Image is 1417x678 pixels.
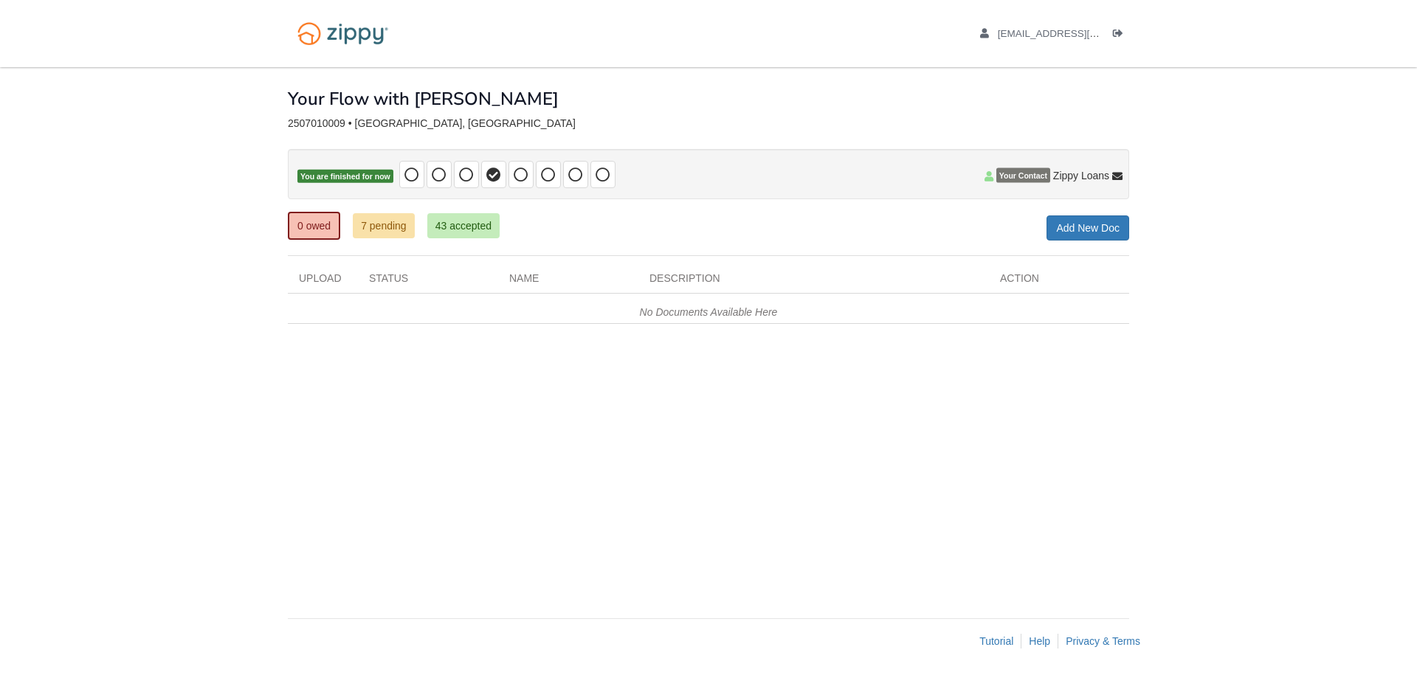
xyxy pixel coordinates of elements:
div: Upload [288,271,358,293]
a: Tutorial [979,635,1013,647]
a: 7 pending [353,213,415,238]
a: 43 accepted [427,213,500,238]
span: Your Contact [996,168,1050,183]
h1: Your Flow with [PERSON_NAME] [288,89,559,108]
span: taniajackson811@gmail.com [998,28,1167,39]
a: Log out [1113,28,1129,43]
a: Help [1029,635,1050,647]
a: Add New Doc [1047,215,1129,241]
div: Description [638,271,989,293]
a: edit profile [980,28,1167,43]
div: 2507010009 • [GEOGRAPHIC_DATA], [GEOGRAPHIC_DATA] [288,117,1129,130]
div: Action [989,271,1129,293]
div: Name [498,271,638,293]
span: You are finished for now [297,170,393,184]
a: Privacy & Terms [1066,635,1140,647]
em: No Documents Available Here [640,306,778,318]
a: 0 owed [288,212,340,240]
span: Zippy Loans [1053,168,1109,183]
div: Status [358,271,498,293]
img: Logo [288,15,398,52]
